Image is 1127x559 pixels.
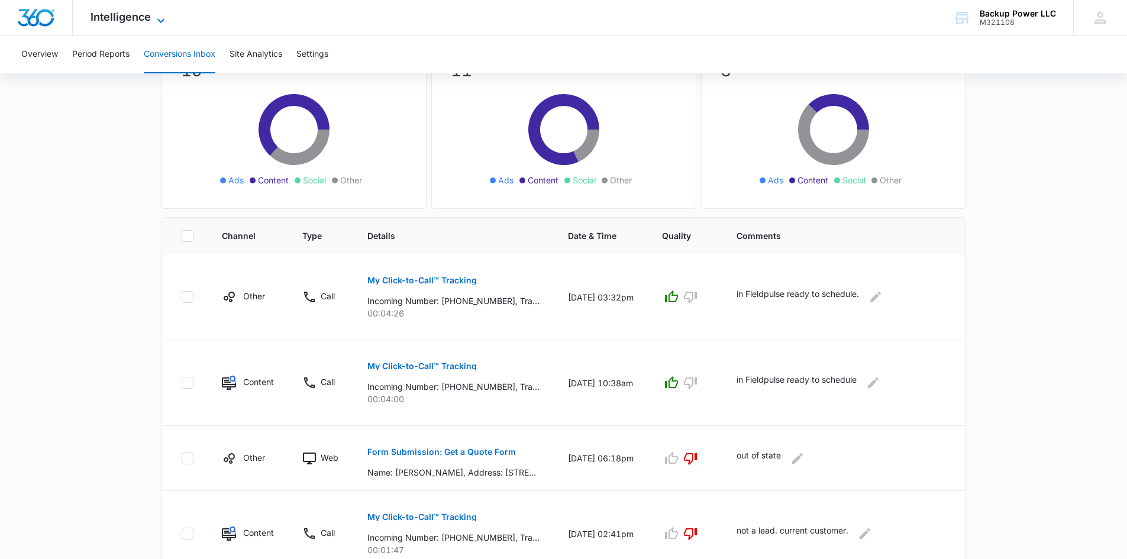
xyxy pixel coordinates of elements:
[243,451,265,464] p: Other
[980,18,1056,27] div: account id
[788,449,807,468] button: Edit Comments
[737,524,848,543] p: not a lead. current customer.
[72,35,130,73] button: Period Reports
[367,513,477,521] p: My Click-to-Call™ Tracking
[737,287,859,306] p: in Fieldpulse ready to schedule.
[855,524,874,543] button: Edit Comments
[367,448,516,456] p: Form Submission: Get a Quote Form
[321,290,335,302] p: Call
[367,438,516,466] button: Form Submission: Get a Quote Form
[367,380,540,393] p: Incoming Number: [PHONE_NUMBER], Tracking Number: [PHONE_NUMBER], Ring To: [PHONE_NUMBER], Caller...
[610,174,632,186] span: Other
[797,174,828,186] span: Content
[842,174,866,186] span: Social
[554,340,648,426] td: [DATE] 10:38am
[498,174,514,186] span: Ads
[554,254,648,340] td: [DATE] 03:32pm
[866,287,885,306] button: Edit Comments
[737,449,781,468] p: out of state
[367,266,477,295] button: My Click-to-Call™ Tracking
[367,393,540,405] p: 00:04:00
[573,174,596,186] span: Social
[321,451,338,464] p: Web
[367,307,540,319] p: 00:04:26
[880,174,902,186] span: Other
[321,526,335,539] p: Call
[21,35,58,73] button: Overview
[528,174,558,186] span: Content
[243,290,265,302] p: Other
[243,376,274,388] p: Content
[367,544,540,556] p: 00:01:47
[303,174,326,186] span: Social
[91,11,151,23] span: Intelligence
[302,230,322,242] span: Type
[144,35,215,73] button: Conversions Inbox
[367,531,540,544] p: Incoming Number: [PHONE_NUMBER], Tracking Number: [PHONE_NUMBER], Ring To: [PHONE_NUMBER], Caller...
[662,230,691,242] span: Quality
[321,376,335,388] p: Call
[737,373,857,392] p: in Fieldpulse ready to schedule
[296,35,328,73] button: Settings
[737,230,929,242] span: Comments
[243,526,274,539] p: Content
[367,352,477,380] button: My Click-to-Call™ Tracking
[568,230,616,242] span: Date & Time
[980,9,1056,18] div: account name
[367,295,540,307] p: Incoming Number: [PHONE_NUMBER], Tracking Number: [PHONE_NUMBER], Ring To: [PHONE_NUMBER], Caller...
[367,230,522,242] span: Details
[554,426,648,491] td: [DATE] 06:18pm
[864,373,883,392] button: Edit Comments
[228,174,244,186] span: Ads
[768,174,783,186] span: Ads
[222,230,257,242] span: Channel
[340,174,362,186] span: Other
[258,174,289,186] span: Content
[230,35,282,73] button: Site Analytics
[367,503,477,531] button: My Click-to-Call™ Tracking
[367,362,477,370] p: My Click-to-Call™ Tracking
[367,276,477,285] p: My Click-to-Call™ Tracking
[367,466,540,479] p: Name: [PERSON_NAME], Address: [STREET_ADDRESS][US_STATE][US_STATE][US_STATE], Mark&Son's Inc, Ema...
